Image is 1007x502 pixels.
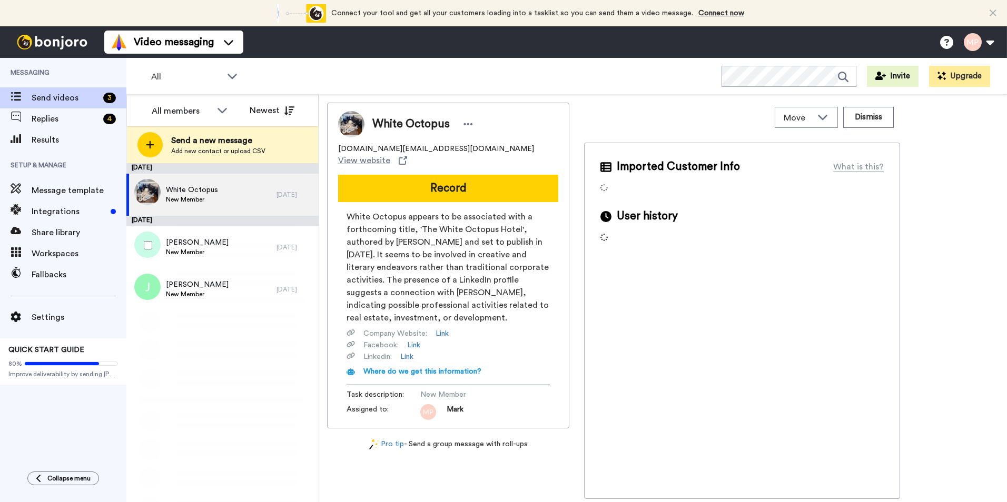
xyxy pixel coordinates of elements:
[277,190,313,199] div: [DATE]
[363,368,481,375] span: Where do we get this information?
[8,346,84,354] span: QUICK START GUIDE
[372,116,450,132] span: White Octopus
[338,144,534,154] span: [DOMAIN_NAME][EMAIL_ADDRESS][DOMAIN_NAME]
[347,389,420,400] span: Task description :
[152,105,212,117] div: All members
[126,163,319,174] div: [DATE]
[363,340,399,350] span: Facebook :
[103,114,116,124] div: 4
[327,439,569,450] div: - Send a group message with roll-ups
[32,226,126,239] span: Share library
[436,328,449,339] a: Link
[369,439,404,450] a: Pro tip
[151,71,222,83] span: All
[617,208,678,224] span: User history
[32,268,126,281] span: Fallbacks
[277,285,313,294] div: [DATE]
[171,134,265,147] span: Send a new message
[698,9,744,17] a: Connect now
[32,311,126,324] span: Settings
[47,474,91,483] span: Collapse menu
[134,274,161,300] img: j.png
[363,328,427,339] span: Company Website :
[617,159,740,175] span: Imported Customer Info
[166,290,229,298] span: New Member
[166,279,229,290] span: [PERSON_NAME]
[32,205,106,218] span: Integrations
[277,243,313,252] div: [DATE]
[338,154,390,167] span: View website
[134,179,161,205] img: f77d37f8-8f41-4242-acf3-c0c8a8d7cb80.jpg
[103,93,116,103] div: 3
[111,34,127,51] img: vm-color.svg
[126,216,319,226] div: [DATE]
[8,359,22,368] span: 80%
[363,352,392,362] span: Linkedin :
[166,195,218,204] span: New Member
[166,248,229,256] span: New Member
[331,9,693,17] span: Connect your tool and get all your customers loading into a tasklist so you can send them a video...
[407,340,420,350] a: Link
[268,4,326,23] div: animation
[32,92,99,104] span: Send videos
[369,439,379,450] img: magic-wand.svg
[8,370,118,378] span: Improve deliverability by sending [PERSON_NAME]’s from your own email
[32,247,126,260] span: Workspaces
[400,352,413,362] a: Link
[32,184,126,197] span: Message template
[347,404,420,420] span: Assigned to:
[338,111,364,137] img: Image of White Octopus
[13,35,92,49] img: bj-logo-header-white.svg
[420,389,520,400] span: New Member
[32,113,99,125] span: Replies
[134,35,214,49] span: Video messaging
[166,185,218,195] span: White Octopus
[347,210,550,324] span: White Octopus appears to be associated with a forthcoming title, 'The White Octopus Hotel', autho...
[784,112,812,124] span: Move
[338,154,407,167] a: View website
[242,100,302,121] button: Newest
[32,134,126,146] span: Results
[171,147,265,155] span: Add new contact or upload CSV
[27,471,99,485] button: Collapse menu
[447,404,463,420] span: Mark
[338,175,558,202] button: Record
[166,237,229,248] span: [PERSON_NAME]
[420,404,436,420] img: mp.png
